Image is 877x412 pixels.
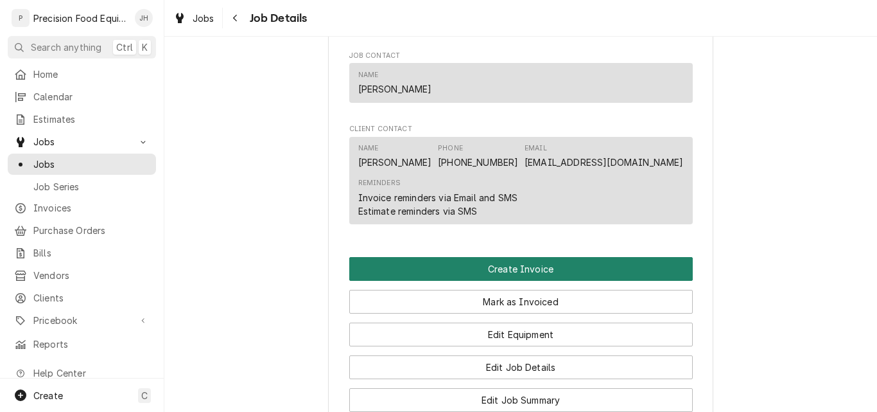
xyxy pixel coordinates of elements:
div: Name [358,70,379,80]
a: [EMAIL_ADDRESS][DOMAIN_NAME] [525,157,683,168]
span: Search anything [31,40,101,54]
a: Go to Help Center [8,363,156,384]
span: Clients [33,291,150,305]
a: Estimates [8,109,156,130]
div: Email [525,143,547,154]
a: Invoices [8,197,156,219]
a: Clients [8,287,156,309]
div: Button Group Row [349,257,693,281]
div: Phone [438,143,518,169]
button: Mark as Invoiced [349,290,693,314]
span: Vendors [33,269,150,282]
span: Job Contact [349,51,693,61]
a: Go to Pricebook [8,310,156,331]
a: Go to Jobs [8,131,156,152]
a: Vendors [8,265,156,286]
span: Job Details [246,10,308,27]
div: Name [358,143,379,154]
button: Navigate back [225,8,246,28]
a: Purchase Orders [8,220,156,241]
span: Ctrl [116,40,133,54]
div: Precision Food Equipment LLC [33,12,128,25]
span: K [142,40,148,54]
span: Help Center [33,366,148,380]
span: Job Series [33,180,150,193]
span: Bills [33,246,150,260]
div: Contact [349,137,693,225]
a: Job Series [8,176,156,197]
div: Email [525,143,683,169]
div: JH [135,9,153,27]
a: Jobs [8,154,156,175]
div: Invoice reminders via Email and SMS [358,191,518,204]
span: Home [33,67,150,81]
button: Create Invoice [349,257,693,281]
span: Reports [33,337,150,351]
button: Search anythingCtrlK [8,36,156,58]
div: [PERSON_NAME] [358,82,432,96]
div: Button Group Row [349,346,693,379]
span: Invoices [33,201,150,215]
div: Reminders [358,178,518,217]
div: Client Contact [349,124,693,230]
div: Client Contact List [349,137,693,231]
a: Bills [8,242,156,264]
div: Contact [349,63,693,102]
span: Jobs [193,12,214,25]
div: Button Group Row [349,379,693,412]
span: Jobs [33,157,150,171]
a: Jobs [168,8,220,29]
div: Job Contact List [349,63,693,108]
div: Button Group Row [349,314,693,346]
a: Reports [8,334,156,355]
span: Jobs [33,135,130,148]
a: Calendar [8,86,156,107]
div: Name [358,143,432,169]
div: Jason Hertel's Avatar [135,9,153,27]
button: Edit Job Summary [349,388,693,412]
div: P [12,9,30,27]
div: [PERSON_NAME] [358,156,432,169]
span: Create [33,390,63,401]
span: Pricebook [33,314,130,327]
div: Job Contact [349,51,693,109]
span: C [141,389,148,402]
a: Home [8,64,156,85]
button: Edit Equipment [349,323,693,346]
span: Estimates [33,112,150,126]
a: [PHONE_NUMBER] [438,157,518,168]
div: Name [358,70,432,96]
div: Reminders [358,178,401,188]
span: Calendar [33,90,150,103]
span: Client Contact [349,124,693,134]
button: Edit Job Details [349,355,693,379]
div: Estimate reminders via SMS [358,204,478,218]
div: Phone [438,143,463,154]
span: Purchase Orders [33,224,150,237]
div: Button Group Row [349,281,693,314]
